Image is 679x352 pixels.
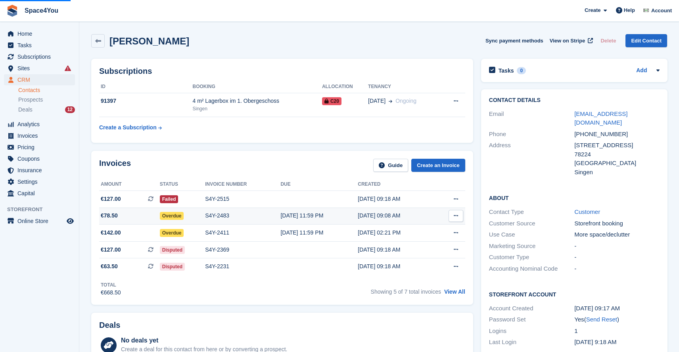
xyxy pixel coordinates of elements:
[4,176,75,187] a: menu
[584,316,619,323] span: ( )
[489,242,574,251] div: Marketing Source
[101,195,121,203] span: €127.00
[205,195,280,203] div: S4Y-2515
[574,150,660,159] div: 78224
[4,63,75,74] a: menu
[109,36,189,46] h2: [PERSON_NAME]
[99,159,131,172] h2: Invoices
[371,289,441,295] span: Showing 5 of 7 total invoices
[17,63,65,74] span: Sites
[651,7,672,15] span: Account
[17,51,65,62] span: Subscriptions
[17,28,65,39] span: Home
[574,315,660,324] div: Yes
[101,262,118,271] span: €63.50
[101,229,121,237] span: €142.00
[18,96,43,104] span: Prospects
[322,81,368,93] th: Allocation
[99,67,465,76] h2: Subscriptions
[489,130,574,139] div: Phone
[99,81,192,93] th: ID
[358,262,435,271] div: [DATE] 09:18 AM
[4,40,75,51] a: menu
[489,194,660,202] h2: About
[17,188,65,199] span: Capital
[99,178,160,191] th: Amount
[6,5,18,17] img: stora-icon-8386f47178a22dfd0bd8f6a31ec36ba5ce8667c1dd55bd0f319d3a0aa187defe.svg
[586,316,617,323] a: Send Reset
[489,315,574,324] div: Password Set
[160,229,184,237] span: Overdue
[489,110,574,127] div: Email
[574,253,660,262] div: -
[4,51,75,62] a: menu
[358,178,435,191] th: Created
[192,97,322,105] div: 4 m² Lagerbox im 1. Obergeschoss
[18,96,75,104] a: Prospects
[101,281,121,289] div: Total
[4,119,75,130] a: menu
[280,212,358,220] div: [DATE] 11:59 PM
[489,141,574,177] div: Address
[17,130,65,141] span: Invoices
[625,34,667,47] a: Edit Contact
[517,67,526,74] div: 0
[160,195,178,203] span: Failed
[489,264,574,273] div: Accounting Nominal Code
[489,97,660,104] h2: Contact Details
[121,336,287,345] div: No deals yet
[358,212,435,220] div: [DATE] 09:08 AM
[4,142,75,153] a: menu
[160,246,185,254] span: Disputed
[18,106,33,113] span: Deals
[205,262,280,271] div: S4Y-2231
[4,165,75,176] a: menu
[574,304,660,313] div: [DATE] 09:17 AM
[192,105,322,112] div: Singen
[322,97,341,105] span: C20
[547,34,595,47] a: View on Stripe
[489,219,574,228] div: Customer Source
[205,229,280,237] div: S4Y-2411
[574,168,660,177] div: Singen
[99,123,157,132] div: Create a Subscription
[585,6,600,14] span: Create
[574,264,660,273] div: -
[489,290,660,298] h2: Storefront Account
[574,242,660,251] div: -
[550,37,585,45] span: View on Stripe
[574,130,660,139] div: [PHONE_NUMBER]
[65,106,75,113] div: 12
[99,120,162,135] a: Create a Subscription
[395,98,416,104] span: Ongoing
[65,65,71,71] i: Smart entry sync failures have occurred
[17,119,65,130] span: Analytics
[280,229,358,237] div: [DATE] 11:59 PM
[624,6,635,14] span: Help
[4,130,75,141] a: menu
[18,87,75,94] a: Contacts
[65,216,75,226] a: Preview store
[574,208,600,215] a: Customer
[205,246,280,254] div: S4Y-2369
[101,246,121,254] span: €127.00
[489,208,574,217] div: Contact Type
[489,230,574,239] div: Use Case
[489,338,574,347] div: Last Login
[101,212,118,220] span: €78.50
[574,110,627,126] a: [EMAIL_ADDRESS][DOMAIN_NAME]
[7,206,79,214] span: Storefront
[101,289,121,297] div: €668.50
[280,178,358,191] th: Due
[358,246,435,254] div: [DATE] 09:18 AM
[17,165,65,176] span: Insurance
[17,142,65,153] span: Pricing
[597,34,619,47] button: Delete
[574,230,660,239] div: More space/declutter
[4,28,75,39] a: menu
[373,159,408,172] a: Guide
[368,97,386,105] span: [DATE]
[17,40,65,51] span: Tasks
[574,339,616,345] time: 2025-06-18 07:18:02 UTC
[4,215,75,227] a: menu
